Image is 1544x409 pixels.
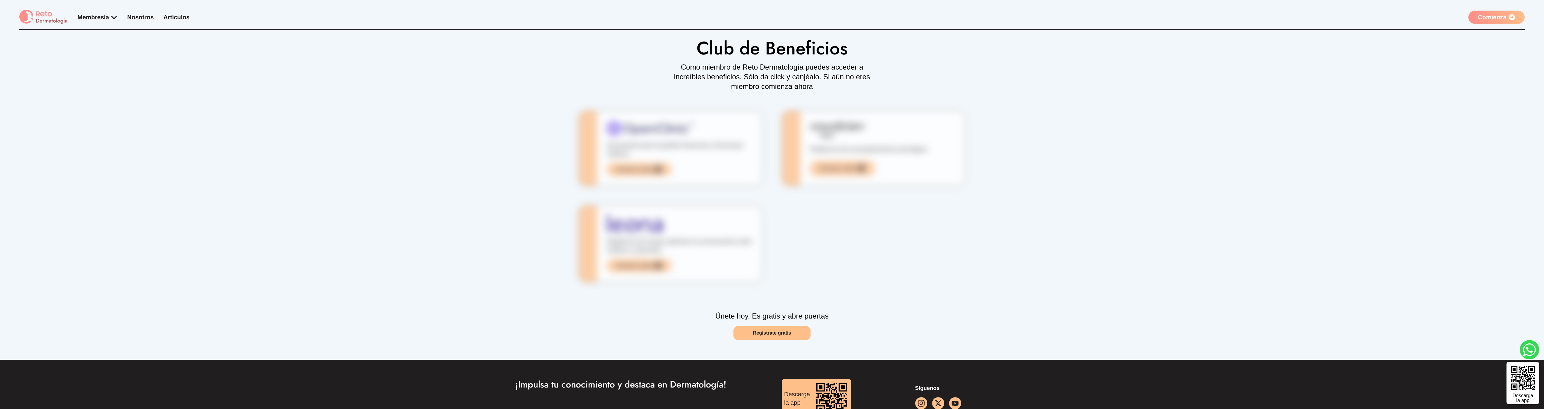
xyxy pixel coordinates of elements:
a: Regístrate gratis [733,326,810,340]
p: Como miembro de Reto Dermatología puedes acceder a increíbles beneficios. Sólo da click y canjéal... [671,62,874,91]
img: logo Reto dermatología [19,10,68,25]
a: Comienza [1468,11,1525,24]
a: Nosotros [127,14,154,21]
h1: Club de Beneficios [515,30,1029,57]
a: whatsapp button [1520,340,1539,359]
h3: ¡Impulsa tu conocimiento y destaca en Dermatología! [515,379,762,390]
div: Descarga la app [1513,393,1533,403]
div: Membresía [77,13,118,21]
p: Únete hoy. Es gratis y abre puertas [2,311,1542,321]
a: Artículos [163,14,190,21]
p: Síguenos [915,384,1029,392]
